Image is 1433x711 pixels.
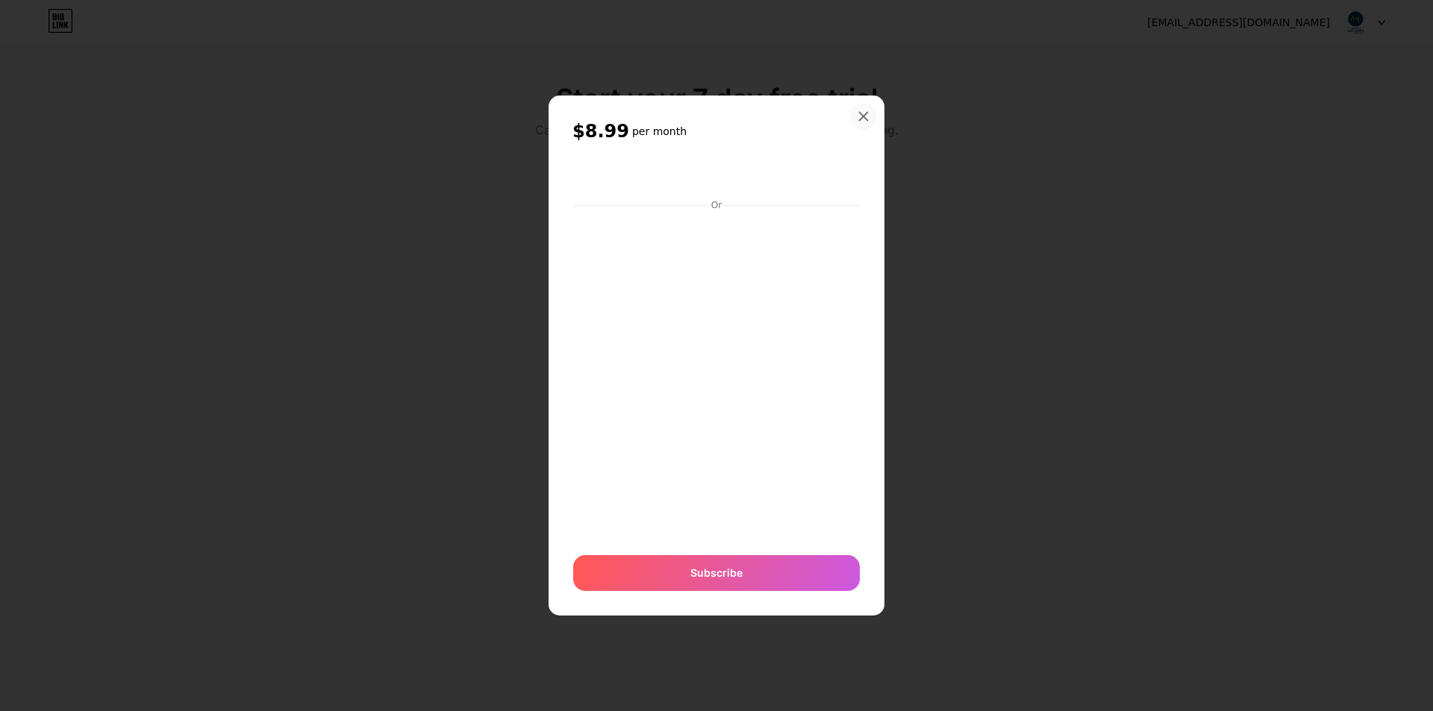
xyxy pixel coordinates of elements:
iframe: Secure payment input frame [570,213,863,540]
span: Subscribe [690,565,743,580]
iframe: Secure payment button frame [573,159,860,195]
span: $8.99 [572,119,629,143]
div: Or [708,199,725,211]
h6: per month [632,124,687,139]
